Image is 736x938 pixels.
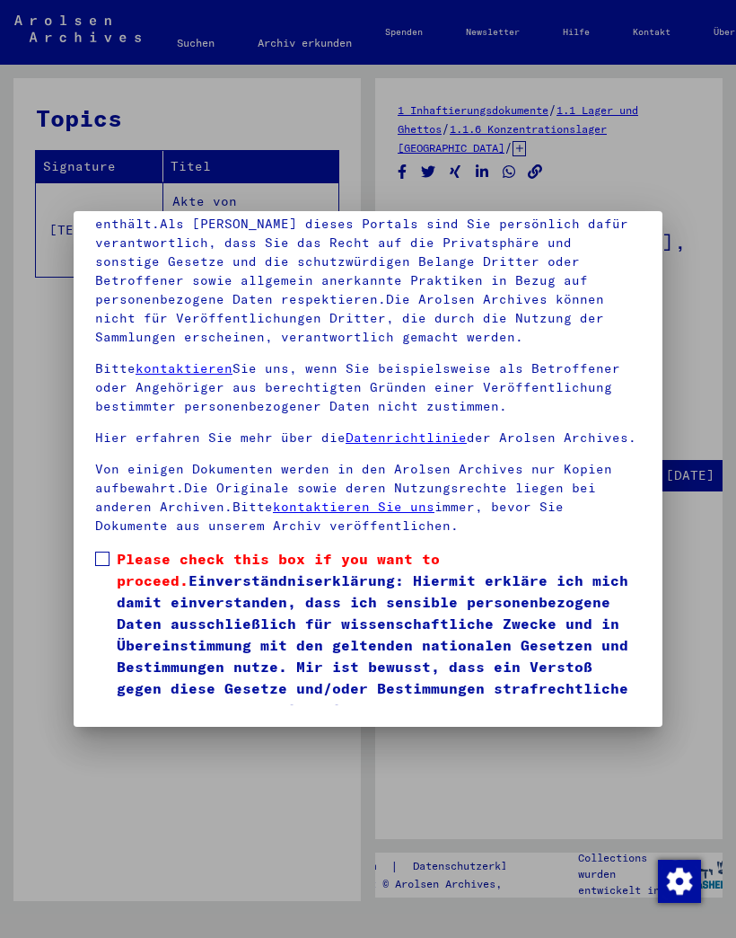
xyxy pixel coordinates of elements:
p: Von einigen Dokumenten werden in den Arolsen Archives nur Kopien aufbewahrt.Die Originale sowie d... [95,460,641,535]
p: Hier erfahren Sie mehr über die der Arolsen Archives. [95,429,641,447]
a: Datenrichtlinie [346,429,467,446]
p: Bitte Sie uns, wenn Sie beispielsweise als Betroffener oder Angehöriger aus berechtigten Gründen ... [95,359,641,416]
p: Bitte beachten Sie, dass dieses Portal über NS - Verfolgte sensible Daten zu identifizierten oder... [95,177,641,347]
span: Please check this box if you want to proceed. [117,550,440,589]
a: kontaktieren Sie uns [273,499,434,515]
img: Zustimmung ändern [658,860,701,903]
a: kontaktieren [136,360,232,376]
span: Einverständniserklärung: Hiermit erkläre ich mich damit einverstanden, dass ich sensible personen... [117,548,641,721]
